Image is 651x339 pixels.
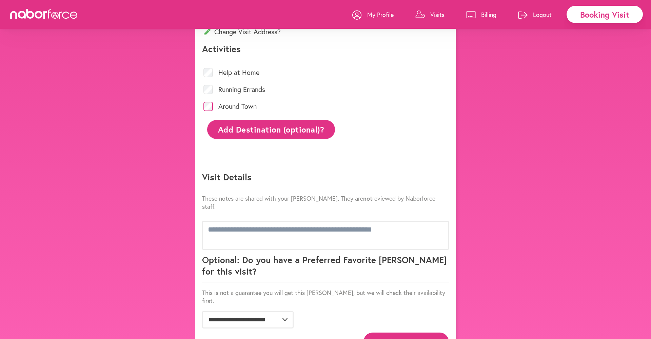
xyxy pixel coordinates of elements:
p: Optional: Do you have a Preferred Favorite [PERSON_NAME] for this visit? [202,254,449,282]
p: Visits [430,11,445,19]
a: Billing [466,4,496,25]
div: Booking Visit [567,6,643,23]
p: Change Visit Address? [202,27,449,36]
p: Visit Details [202,171,449,188]
a: Visits [415,4,445,25]
p: Logout [533,11,552,19]
label: Around Town [218,103,257,110]
p: This is not a guarantee you will get this [PERSON_NAME], but we will check their availability first. [202,288,449,305]
a: My Profile [352,4,394,25]
p: My Profile [367,11,394,19]
p: Billing [481,11,496,19]
strong: not [363,194,372,202]
p: These notes are shared with your [PERSON_NAME]. They are reviewed by Naborforce staff. [202,194,449,211]
label: Help at Home [218,69,259,76]
label: Running Errands [218,86,265,93]
a: Logout [518,4,552,25]
p: Activities [202,43,449,60]
button: Add Destination (optional)? [207,120,335,139]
